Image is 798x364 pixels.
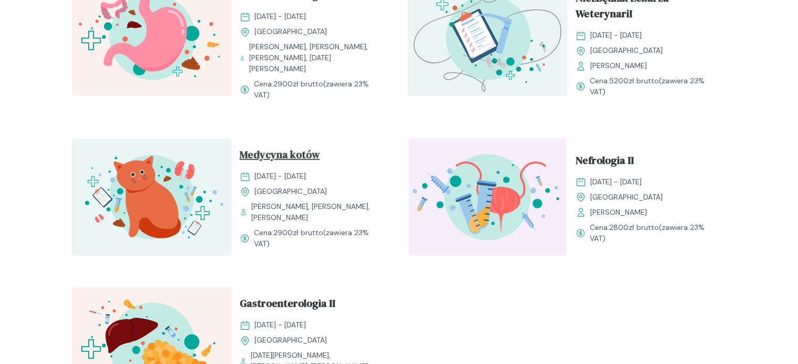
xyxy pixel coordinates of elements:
img: aHfQZEMqNJQqH-e8_MedKot_T.svg [72,138,231,256]
span: Medycyna kotów [240,147,320,167]
span: [DATE] - [DATE] [254,171,306,182]
a: Nefrologia II [576,152,718,172]
span: [PERSON_NAME] [590,60,647,71]
span: [PERSON_NAME], [PERSON_NAME], [PERSON_NAME] [251,201,382,223]
span: [DATE] - [DATE] [590,30,642,41]
span: [DATE] - [DATE] [254,11,306,22]
span: [DATE] - [DATE] [254,319,306,330]
span: Cena: (zawiera 23% VAT) [590,222,718,244]
span: 2900 zł brutto [273,228,323,237]
img: ZpgBUh5LeNNTxPrX_Uro_T.svg [408,138,567,256]
span: [PERSON_NAME] [590,207,647,218]
a: Gastroenterologia II [240,295,382,315]
span: 2800 zł brutto [609,223,659,232]
span: Cena: (zawiera 23% VAT) [254,227,382,249]
span: Gastroenterologia II [240,295,335,315]
span: 5200 zł brutto [609,76,659,85]
a: Medycyna kotów [240,147,382,167]
span: [GEOGRAPHIC_DATA] [254,186,327,197]
span: 2900 zł brutto [273,79,323,89]
span: Cena: (zawiera 23% VAT) [254,79,382,101]
span: Nefrologia II [576,152,634,172]
span: [GEOGRAPHIC_DATA] [254,26,327,37]
span: [PERSON_NAME], [PERSON_NAME], [PERSON_NAME], [DATE][PERSON_NAME] [249,41,382,74]
span: [DATE] - [DATE] [590,177,642,187]
span: [GEOGRAPHIC_DATA] [590,192,663,203]
span: [GEOGRAPHIC_DATA] [590,45,663,56]
span: [GEOGRAPHIC_DATA] [254,335,327,346]
span: Cena: (zawiera 23% VAT) [590,75,718,97]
